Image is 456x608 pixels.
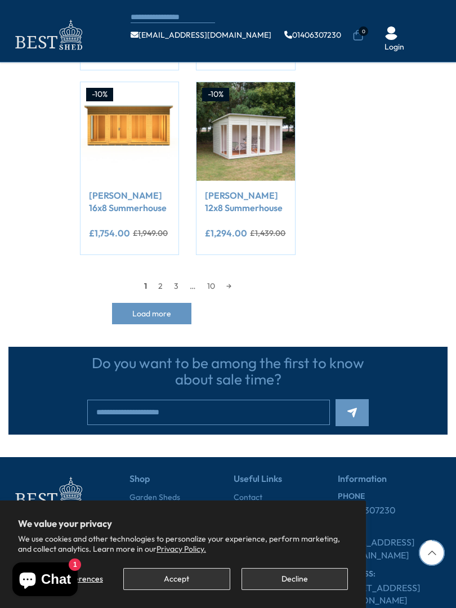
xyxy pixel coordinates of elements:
span: 0 [359,26,368,36]
button: Decline [242,568,348,590]
h6: ADDRESS: [338,570,448,578]
a: Garden Sheds [129,492,180,503]
del: £1,439.00 [250,229,285,237]
a: [PERSON_NAME] 12x8 Summerhouse [205,189,286,214]
p: We use cookies and other technologies to personalize your experience, perform marketing, and coll... [18,534,348,554]
span: Load more [132,310,171,318]
h5: Information [338,474,448,493]
ins: £1,754.00 [89,229,130,238]
h6: PHONE [338,492,448,500]
a: 10 [202,278,221,294]
a: 0 [352,30,364,41]
span: … [184,278,202,294]
inbox-online-store-chat: Shopify online store chat [9,562,81,599]
h6: EMAIL [338,525,448,533]
a: Privacy Policy. [157,544,206,554]
div: -10% [86,88,113,101]
img: Shire Lela 16x8 Summerhouse - Best Shed [81,82,178,180]
h5: Useful Links [234,474,324,493]
a: [PERSON_NAME] 16x8 Summerhouse [89,189,170,214]
a: [STREET_ADDRESS][PERSON_NAME] [338,582,448,607]
ins: £1,294.00 [205,229,247,238]
button: Subscribe [336,399,369,426]
a: → [221,278,237,294]
img: footer-logo [8,474,87,511]
button: Load more [112,303,191,324]
h3: Do you want to be among the first to know about sale time? [87,355,369,387]
h5: Shop [129,474,220,493]
a: Login [385,42,404,53]
span: 1 [138,278,153,294]
a: 3 [168,278,184,294]
button: Accept [123,568,230,590]
a: Contact [234,492,262,503]
div: -10% [202,88,229,101]
h2: We value your privacy [18,518,348,529]
a: 01406307230 [284,31,341,39]
del: £1,949.00 [133,229,168,237]
img: logo [8,17,87,53]
a: 2 [153,278,168,294]
img: User Icon [385,26,398,40]
a: 01406307230 [338,504,396,516]
a: [EMAIL_ADDRESS][DOMAIN_NAME] [131,31,271,39]
a: [EMAIL_ADDRESS][DOMAIN_NAME] [338,536,448,561]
